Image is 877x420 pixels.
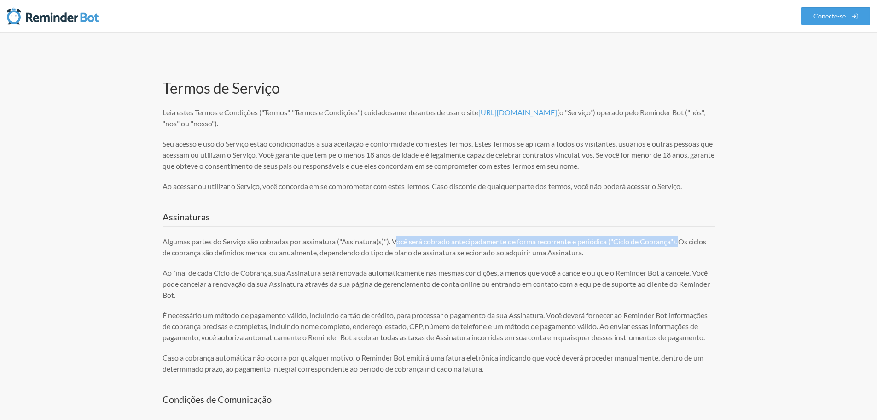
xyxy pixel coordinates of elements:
font: Assinaturas [163,211,210,222]
font: Termos de Serviço [163,79,280,97]
font: É necessário um método de pagamento válido, incluindo cartão de crédito, para processar o pagamen... [163,311,708,342]
font: Condições de Comunicação [163,394,272,405]
font: (o "Serviço") operado pelo Reminder Bot ("nós", "nos" ou "nosso"). [163,108,705,128]
font: Caso a cobrança automática não ocorra por qualquer motivo, o Reminder Bot emitirá uma fatura elet... [163,353,703,373]
font: Conecte-se [813,12,846,20]
font: Leia estes Termos e Condições ("Termos", "Termos e Condições") cuidadosamente antes de usar o site [163,108,478,117]
font: Seu acesso e uso do Serviço estão condicionados à sua aceitação e conformidade com estes Termos. ... [163,139,714,170]
font: Algumas partes do Serviço são cobradas por assinatura ("Assinatura(s)"). Você será cobrado anteci... [163,237,706,257]
font: Ao final de cada Ciclo de Cobrança, sua Assinatura será renovada automaticamente nas mesmas condi... [163,268,710,299]
a: [URL][DOMAIN_NAME] [478,108,557,117]
img: Robô de lembretes [7,7,99,25]
font: Ao acessar ou utilizar o Serviço, você concorda em se comprometer com estes Termos. Caso discorde... [163,182,682,190]
a: Conecte-se [801,7,871,25]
